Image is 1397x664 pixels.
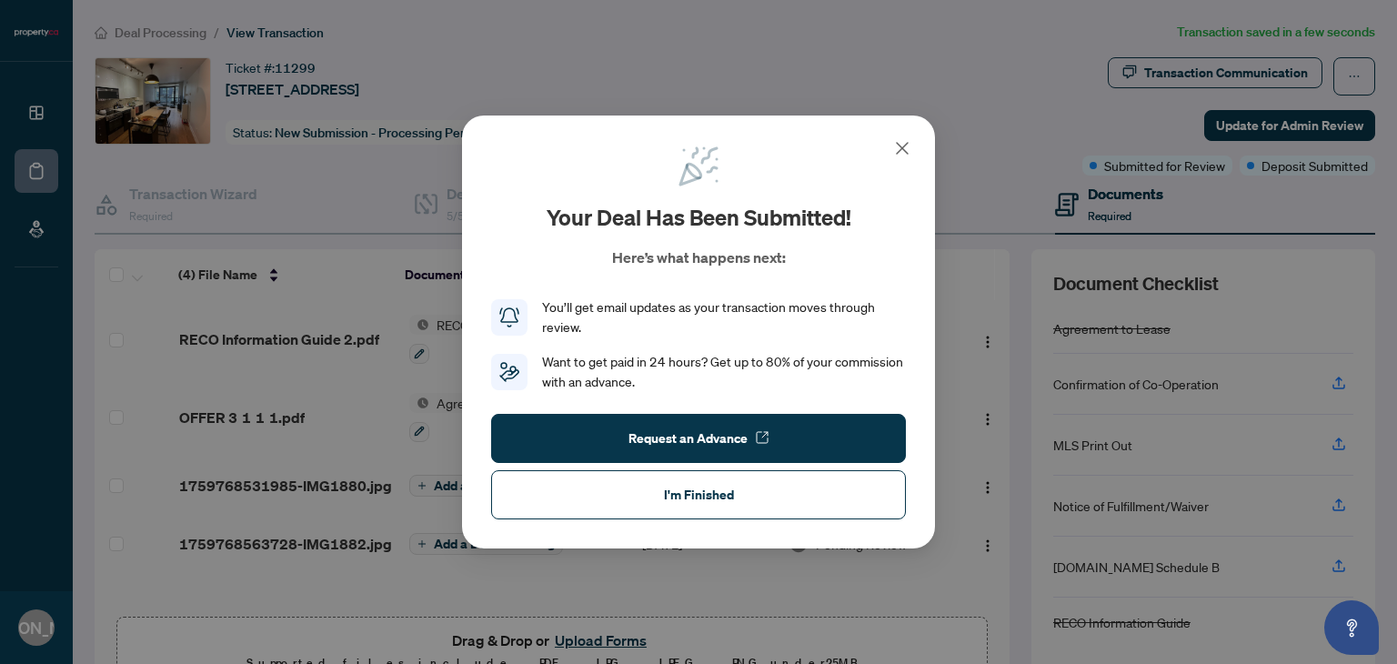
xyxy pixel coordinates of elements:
span: I'm Finished [664,480,734,509]
p: Here’s what happens next: [612,246,786,268]
div: Want to get paid in 24 hours? Get up to 80% of your commission with an advance. [542,352,906,392]
button: I'm Finished [491,470,906,519]
h2: Your deal has been submitted! [547,203,851,232]
div: You’ll get email updates as your transaction moves through review. [542,297,906,337]
button: Open asap [1324,600,1379,655]
button: Request an Advance [491,414,906,463]
span: Request an Advance [628,424,748,453]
